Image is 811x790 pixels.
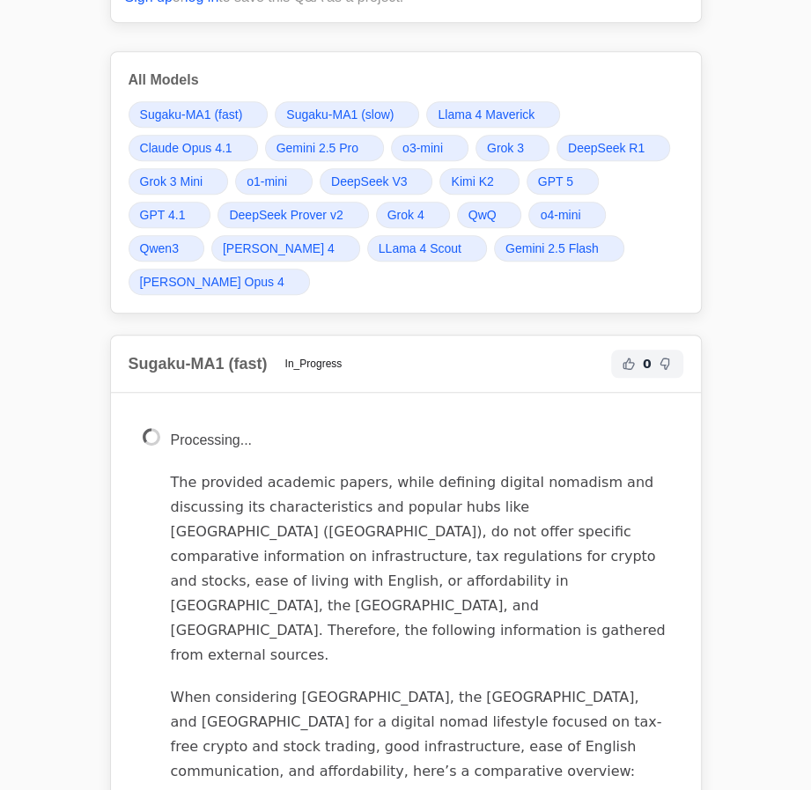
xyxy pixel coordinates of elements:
[129,135,258,161] a: Claude Opus 4.1
[528,202,606,228] a: o4-mini
[235,168,313,195] a: o1-mini
[171,432,252,447] span: Processing...
[618,353,639,374] button: Helpful
[140,139,232,157] span: Claude Opus 4.1
[540,206,580,224] span: o4-mini
[286,106,394,123] span: Sugaku-MA1 (slow)
[402,139,443,157] span: o3-mini
[457,202,522,228] a: QwQ
[379,240,461,257] span: LLama 4 Scout
[247,173,287,190] span: o1-mini
[140,206,186,224] span: GPT 4.1
[276,139,358,157] span: Gemini 2.5 Pro
[217,202,368,228] a: DeepSeek Prover v2
[387,206,424,224] span: Grok 4
[426,101,560,128] a: Llama 4 Maverick
[391,135,468,161] a: o3-mini
[129,101,269,128] a: Sugaku-MA1 (fast)
[439,168,519,195] a: Kimi K2
[275,101,419,128] a: Sugaku-MA1 (slow)
[367,235,487,262] a: LLama 4 Scout
[451,173,493,190] span: Kimi K2
[229,206,343,224] span: DeepSeek Prover v2
[538,173,573,190] span: GPT 5
[568,139,645,157] span: DeepSeek R1
[376,202,450,228] a: Grok 4
[140,273,284,291] span: [PERSON_NAME] Opus 4
[129,235,204,262] a: Qwen3
[494,235,624,262] a: Gemini 2.5 Flash
[129,269,310,295] a: [PERSON_NAME] Opus 4
[320,168,432,195] a: DeepSeek V3
[129,168,229,195] a: Grok 3 Mini
[557,135,670,161] a: DeepSeek R1
[487,139,524,157] span: Grok 3
[171,685,669,784] p: When considering [GEOGRAPHIC_DATA], the [GEOGRAPHIC_DATA], and [GEOGRAPHIC_DATA] for a digital no...
[331,173,407,190] span: DeepSeek V3
[438,106,535,123] span: Llama 4 Maverick
[129,70,683,91] h3: All Models
[140,173,203,190] span: Grok 3 Mini
[505,240,599,257] span: Gemini 2.5 Flash
[275,353,353,374] span: In_Progress
[171,470,669,668] p: The provided academic papers, while defining digital nomadism and discussing its characteristics ...
[265,135,384,161] a: Gemini 2.5 Pro
[468,206,497,224] span: QwQ
[223,240,335,257] span: [PERSON_NAME] 4
[129,351,268,376] h2: Sugaku-MA1 (fast)
[476,135,549,161] a: Grok 3
[527,168,599,195] a: GPT 5
[140,240,179,257] span: Qwen3
[643,355,652,373] span: 0
[211,235,360,262] a: [PERSON_NAME] 4
[140,106,243,123] span: Sugaku-MA1 (fast)
[129,202,211,228] a: GPT 4.1
[655,353,676,374] button: Not Helpful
